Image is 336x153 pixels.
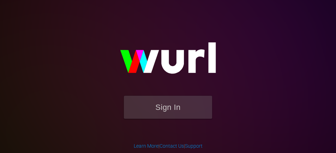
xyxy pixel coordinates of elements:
[185,143,203,149] a: Support
[97,27,239,96] img: wurl-logo-on-black-223613ac3d8ba8fe6dc639794a292ebdb59501304c7dfd60c99c58986ef67473.svg
[134,142,203,149] div: | |
[160,143,184,149] a: Contact Us
[124,96,212,119] button: Sign In
[134,143,158,149] a: Learn More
